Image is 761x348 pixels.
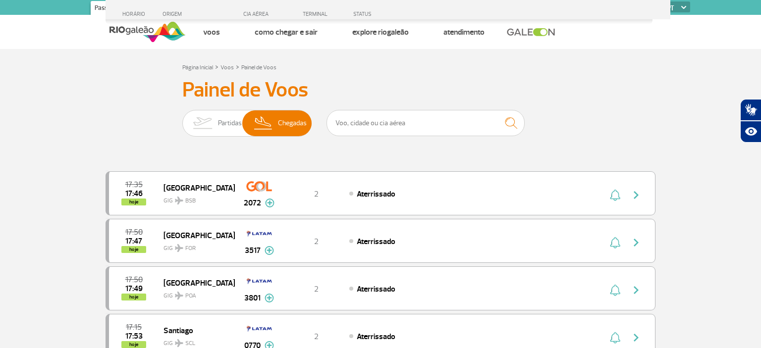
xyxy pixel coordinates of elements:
span: 2 [314,189,319,199]
a: Painel de Voos [241,64,276,71]
img: slider-desembarque [249,110,278,136]
img: destiny_airplane.svg [175,197,183,204]
span: 2025-09-30 17:35:00 [125,181,143,188]
span: GIG [163,334,227,348]
span: GIG [163,239,227,253]
span: 3517 [245,245,261,256]
img: destiny_airplane.svg [175,339,183,347]
div: CIA AÉREA [234,11,284,17]
span: 2072 [244,197,261,209]
a: Voos [220,64,234,71]
span: [GEOGRAPHIC_DATA] [163,181,227,194]
a: Passageiros [91,1,131,17]
span: POA [185,292,196,300]
button: Abrir tradutor de língua de sinais. [740,99,761,121]
a: Voos [203,27,220,37]
div: HORÁRIO [109,11,163,17]
input: Voo, cidade ou cia aérea [326,110,525,136]
span: 2 [314,332,319,342]
span: GIG [163,191,227,205]
span: 2 [314,284,319,294]
span: hoje [121,199,146,205]
span: hoje [121,341,146,348]
a: Explore RIOgaleão [352,27,409,37]
div: ORIGEM [163,11,235,17]
img: slider-embarque [187,110,218,136]
div: Plugin de acessibilidade da Hand Talk. [740,99,761,143]
a: Atendimento [443,27,485,37]
img: destiny_airplane.svg [175,292,183,299]
a: Como chegar e sair [255,27,318,37]
img: sino-painel-voo.svg [610,332,620,344]
div: TERMINAL [284,11,348,17]
span: Aterrissado [357,189,395,199]
span: BSB [185,197,196,205]
span: GIG [163,286,227,300]
img: seta-direita-painel-voo.svg [630,237,642,249]
span: Aterrissado [357,284,395,294]
span: [GEOGRAPHIC_DATA] [163,276,227,289]
span: hoje [121,246,146,253]
span: SCL [185,339,195,348]
span: 2025-09-30 17:47:25 [125,238,142,245]
span: 2025-09-30 17:49:27 [125,285,143,292]
img: sino-painel-voo.svg [610,237,620,249]
span: hoje [121,294,146,300]
span: 2 [314,237,319,247]
span: [GEOGRAPHIC_DATA] [163,229,227,242]
img: mais-info-painel-voo.svg [265,199,274,207]
img: mais-info-painel-voo.svg [265,246,274,255]
a: > [236,61,239,72]
img: seta-direita-painel-voo.svg [630,189,642,201]
span: 2025-09-30 17:15:00 [126,324,142,331]
a: Página Inicial [182,64,213,71]
h3: Painel de Voos [182,78,579,102]
a: > [215,61,218,72]
span: Aterrissado [357,332,395,342]
span: 3801 [244,292,261,304]
span: Chegadas [278,110,307,136]
span: Partidas [218,110,242,136]
span: 2025-09-30 17:53:21 [125,333,143,340]
img: sino-painel-voo.svg [610,189,620,201]
span: 2025-09-30 17:46:25 [125,190,143,197]
span: 2025-09-30 17:50:00 [125,276,143,283]
span: Aterrissado [357,237,395,247]
span: 2025-09-30 17:50:00 [125,229,143,236]
img: sino-painel-voo.svg [610,284,620,296]
span: FOR [185,244,196,253]
button: Abrir recursos assistivos. [740,121,761,143]
img: seta-direita-painel-voo.svg [630,284,642,296]
span: Santiago [163,324,227,337]
img: seta-direita-painel-voo.svg [630,332,642,344]
div: STATUS [348,11,429,17]
img: mais-info-painel-voo.svg [265,294,274,302]
img: destiny_airplane.svg [175,244,183,252]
